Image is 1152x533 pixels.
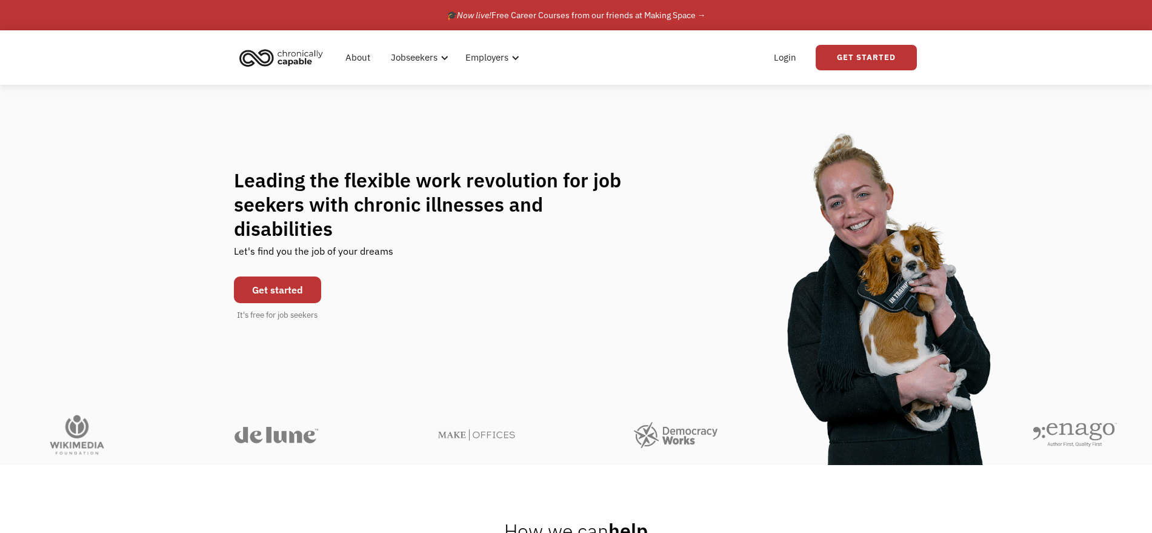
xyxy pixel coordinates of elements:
div: Jobseekers [391,50,438,65]
a: home [236,44,332,71]
a: About [338,38,378,77]
div: It's free for job seekers [237,309,318,321]
div: Let's find you the job of your dreams [234,241,393,270]
a: Get started [234,277,321,303]
div: 🎓 Free Career Courses from our friends at Making Space → [447,8,706,22]
a: Login [767,38,804,77]
h1: Leading the flexible work revolution for job seekers with chronic illnesses and disabilities [234,168,645,241]
em: Now live! [457,10,491,21]
div: Jobseekers [384,38,452,77]
a: Get Started [816,45,917,70]
div: Employers [458,38,523,77]
div: Employers [465,50,508,65]
img: Chronically Capable logo [236,44,327,71]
